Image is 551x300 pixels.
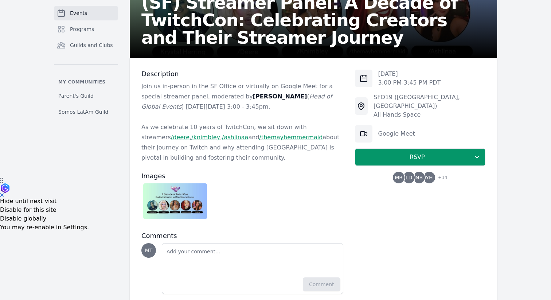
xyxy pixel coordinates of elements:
h3: Images [141,172,343,180]
span: + 14 [434,173,447,183]
a: /ashlinaa [222,134,248,141]
p: My communities [54,79,118,85]
h3: Description [141,70,343,78]
span: LD [406,175,413,180]
strong: [PERSON_NAME] [253,93,307,100]
span: Programs [70,26,94,33]
a: Somos LatAm Guild [54,105,118,118]
a: Events [54,6,118,20]
nav: Sidebar [54,6,118,118]
img: TwitchCon%20Streamer%20Panel%20-%20Grove.jpg [143,183,207,219]
div: SFO19 ([GEOGRAPHIC_DATA], [GEOGRAPHIC_DATA]) [374,93,485,110]
a: Parent's Guild [54,89,118,102]
a: Guilds and Clubs [54,38,118,52]
a: Google Meet [378,130,415,137]
span: MT [145,248,153,253]
span: Somos LatAm Guild [58,108,108,116]
span: YH [426,175,433,180]
div: All Hands Space [374,110,485,119]
span: MR [395,175,403,180]
a: /themayhemmermaid [259,134,323,141]
span: Guilds and Clubs [70,42,113,49]
span: RSVP [361,153,473,161]
a: /knimbley [191,134,220,141]
span: Parent's Guild [58,92,94,100]
span: NB [415,175,423,180]
p: [DATE] [378,70,441,78]
a: /deere [171,134,189,141]
p: Join us in-person in the SF Office or virtually on Google Meet for a special streamer panel, mode... [141,81,343,112]
button: RSVP [355,148,485,166]
a: Programs [54,22,118,36]
h3: Comments [141,231,343,240]
span: Events [70,9,87,17]
p: As we celebrate 10 years of TwitchCon, we sit down with streamers , , and about their journey on ... [141,122,343,163]
button: Comment [303,277,340,291]
p: 3:00 PM - 3:45 PM PDT [378,78,441,87]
